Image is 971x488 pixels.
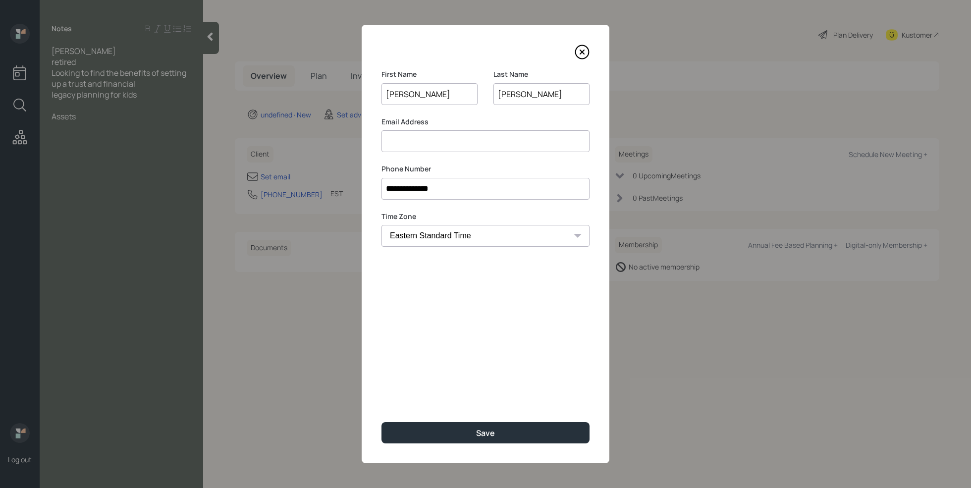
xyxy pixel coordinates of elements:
label: First Name [381,69,478,79]
label: Time Zone [381,212,590,221]
div: Save [476,428,495,438]
label: Last Name [493,69,590,79]
label: Phone Number [381,164,590,174]
label: Email Address [381,117,590,127]
button: Save [381,422,590,443]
